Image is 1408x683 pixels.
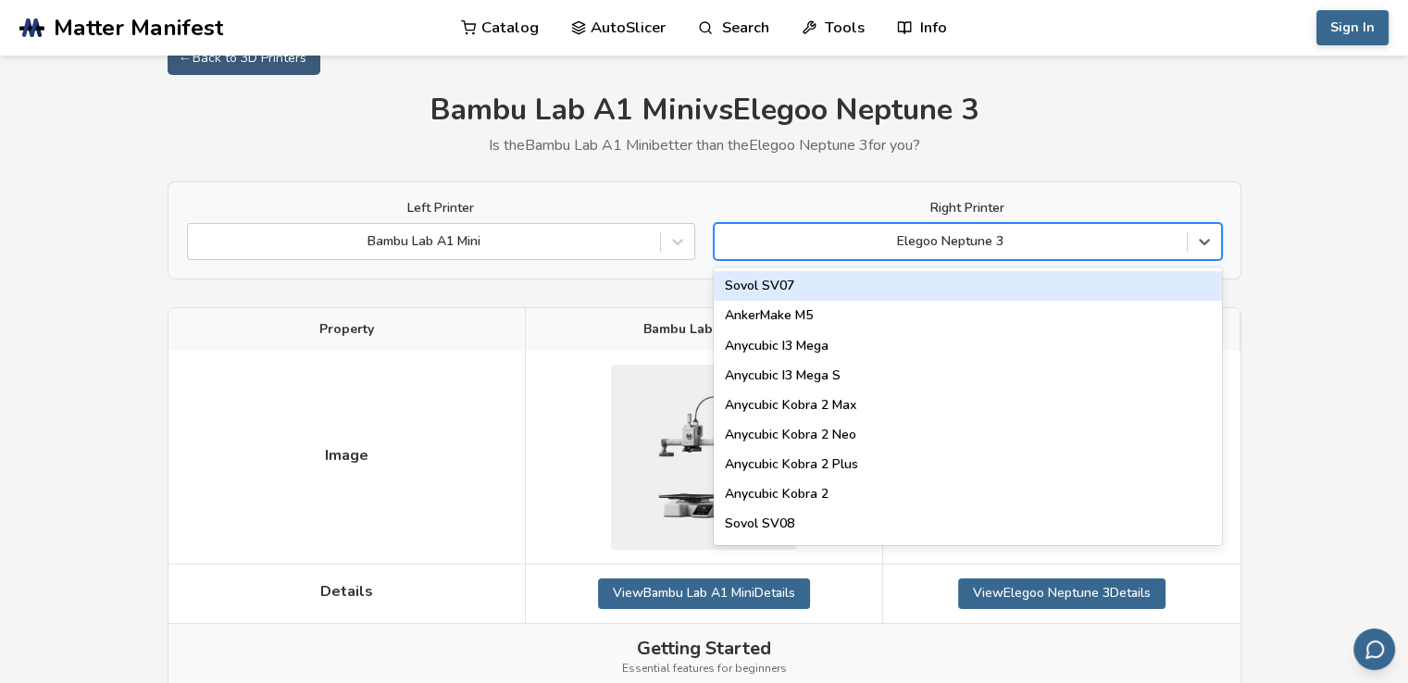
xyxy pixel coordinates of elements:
[611,365,796,550] img: Bambu Lab A1 Mini
[714,201,1222,216] label: Right Printer
[714,479,1222,509] div: Anycubic Kobra 2
[168,42,320,75] a: ← Back to 3D Printers
[320,583,373,600] span: Details
[54,15,223,41] span: Matter Manifest
[714,509,1222,539] div: Sovol SV08
[197,234,201,249] input: Bambu Lab A1 Mini
[637,638,771,659] span: Getting Started
[714,331,1222,361] div: Anycubic I3 Mega
[714,391,1222,420] div: Anycubic Kobra 2 Max
[187,201,695,216] label: Left Printer
[714,301,1222,330] div: AnkerMake M5
[714,420,1222,450] div: Anycubic Kobra 2 Neo
[325,447,368,464] span: Image
[714,361,1222,391] div: Anycubic I3 Mega S
[168,93,1241,128] h1: Bambu Lab A1 Mini vs Elegoo Neptune 3
[1316,10,1389,45] button: Sign In
[1353,628,1395,670] button: Send feedback via email
[958,578,1165,608] a: ViewElegoo Neptune 3Details
[714,539,1222,568] div: Creality Hi
[622,663,787,676] span: Essential features for beginners
[319,322,374,337] span: Property
[168,137,1241,154] p: Is the Bambu Lab A1 Mini better than the Elegoo Neptune 3 for you?
[724,234,728,249] input: Elegoo Neptune 3Sovol SV07AnkerMake M5Anycubic I3 MegaAnycubic I3 Mega SAnycubic Kobra 2 MaxAnycu...
[643,322,764,337] span: Bambu Lab A1 Mini
[714,450,1222,479] div: Anycubic Kobra 2 Plus
[714,271,1222,301] div: Sovol SV07
[598,578,810,608] a: ViewBambu Lab A1 MiniDetails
